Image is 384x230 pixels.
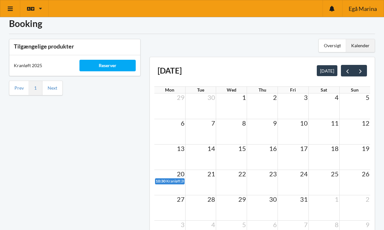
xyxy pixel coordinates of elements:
[349,6,377,12] span: Egå Marina
[180,221,185,228] span: 3
[180,119,185,127] span: 6
[299,145,308,152] span: 17
[14,85,24,91] a: Prev
[156,179,166,183] span: 10:30
[272,93,278,101] span: 2
[166,179,190,183] span: Kranløft 2025
[259,87,266,93] span: Thu
[365,195,370,203] span: 2
[365,221,370,228] span: 9
[330,145,339,152] span: 18
[238,145,247,152] span: 15
[176,93,185,101] span: 29
[321,87,327,93] span: Sat
[176,170,185,178] span: 20
[165,87,174,93] span: Mon
[330,119,339,127] span: 11
[361,145,370,152] span: 19
[334,93,339,101] span: 4
[354,65,367,76] button: next
[158,66,182,76] h2: [DATE]
[14,43,136,50] h3: Tilgængelige produkter
[299,195,308,203] span: 31
[319,39,346,52] div: Oversigt
[299,170,308,178] span: 24
[269,195,278,203] span: 30
[207,93,216,101] span: 30
[79,60,136,71] div: Reserver
[242,93,247,101] span: 1
[207,195,216,203] span: 28
[197,87,204,93] span: Tue
[211,221,216,228] span: 4
[34,85,37,91] a: 1
[9,18,375,29] h1: Booking
[242,119,247,127] span: 8
[269,145,278,152] span: 16
[361,170,370,178] span: 26
[351,87,359,93] span: Sun
[211,119,216,127] span: 7
[303,93,308,101] span: 3
[361,119,370,127] span: 12
[207,145,216,152] span: 14
[227,87,236,93] span: Wed
[299,119,308,127] span: 10
[341,65,354,76] button: prev
[176,145,185,152] span: 13
[317,65,337,76] button: [DATE]
[334,221,339,228] span: 8
[242,221,247,228] span: 5
[303,221,308,228] span: 7
[365,93,370,101] span: 5
[9,58,75,73] div: Kranløft 2025
[238,195,247,203] span: 29
[238,170,247,178] span: 22
[207,170,216,178] span: 21
[290,87,296,93] span: Fri
[334,195,339,203] span: 1
[272,221,278,228] span: 6
[48,85,57,91] a: Next
[269,170,278,178] span: 23
[330,170,339,178] span: 25
[346,39,375,52] div: Kalender
[272,119,278,127] span: 9
[176,195,185,203] span: 27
